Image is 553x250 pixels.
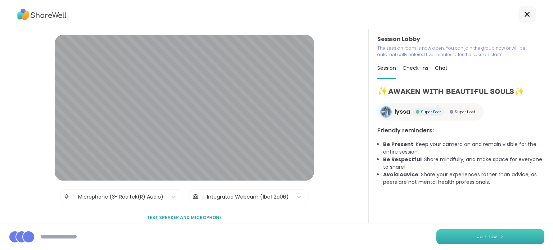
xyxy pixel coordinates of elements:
[78,193,163,201] div: Microphone (3- Realtek(R) Audio)
[377,35,544,44] h3: Session Lobby
[383,141,413,148] b: Be Present
[73,190,75,204] span: |
[192,190,199,204] img: Camera
[450,110,453,114] img: Super Host
[383,141,544,156] li: : Keep your camera on and remain visible for the entire session.
[17,6,67,23] img: ShareWell Logo
[477,233,497,240] span: Join now
[381,107,391,117] img: lyssa
[383,156,422,163] b: Be Respectful
[144,210,225,225] button: Test speaker and microphone
[395,108,410,116] span: lyssa
[377,103,484,121] a: lyssalyssaSuper PeerSuper PeerSuper HostSuper Host
[202,190,203,204] span: |
[436,229,544,244] button: Join now
[377,126,544,135] h3: Friendly reminders:
[416,110,419,114] img: Super Peer
[403,64,428,72] span: Check-ins
[147,214,222,221] span: Test speaker and microphone
[383,156,544,171] li: : Share mindfully, and make space for everyone to share!
[500,235,504,238] img: ShareWell Logomark
[377,64,396,72] span: Session
[63,190,70,204] img: Microphone
[377,45,544,58] p: The session room is now open. You can join the group now or will be automatically entered five mi...
[435,64,448,72] span: Chat
[455,109,475,115] span: Super Host
[207,193,289,201] div: Integrated Webcam (1bcf:2a06)
[383,171,544,186] li: : Share your experiences rather than advice, as peers are not mental health professionals.
[421,109,441,115] span: Super Peer
[377,85,544,97] h1: ✨ᴀᴡᴀᴋᴇɴ ᴡɪᴛʜ ʙᴇᴀᴜᴛɪғᴜʟ sᴏᴜʟs✨
[383,171,418,178] b: Avoid Advice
